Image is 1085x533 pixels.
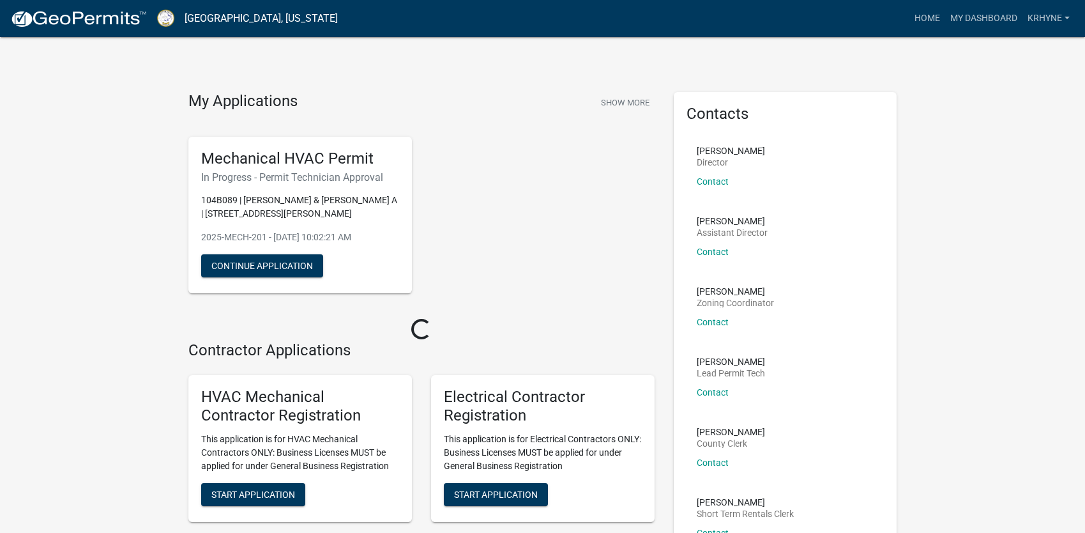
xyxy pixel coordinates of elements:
[201,171,399,183] h6: In Progress - Permit Technician Approval
[687,105,884,123] h5: Contacts
[201,194,399,220] p: 104B089 | [PERSON_NAME] & [PERSON_NAME] A | [STREET_ADDRESS][PERSON_NAME]
[697,369,765,378] p: Lead Permit Tech
[596,92,655,113] button: Show More
[185,8,338,29] a: [GEOGRAPHIC_DATA], [US_STATE]
[201,150,399,168] h5: Mechanical HVAC Permit
[697,146,765,155] p: [PERSON_NAME]
[444,388,642,425] h5: Electrical Contractor Registration
[201,254,323,277] button: Continue Application
[697,217,768,226] p: [PERSON_NAME]
[697,439,765,448] p: County Clerk
[188,92,298,111] h4: My Applications
[201,231,399,244] p: 2025-MECH-201 - [DATE] 10:02:21 AM
[697,158,765,167] p: Director
[1022,6,1075,31] a: krhyne
[909,6,945,31] a: Home
[697,317,729,327] a: Contact
[201,483,305,506] button: Start Application
[697,298,774,307] p: Zoning Coordinator
[444,483,548,506] button: Start Application
[201,388,399,425] h5: HVAC Mechanical Contractor Registration
[697,458,729,468] a: Contact
[211,489,295,499] span: Start Application
[697,428,765,436] p: [PERSON_NAME]
[454,489,538,499] span: Start Application
[697,387,729,398] a: Contact
[697,176,729,187] a: Contact
[697,287,774,296] p: [PERSON_NAME]
[157,10,174,27] img: Putnam County, Georgia
[945,6,1022,31] a: My Dashboard
[201,433,399,473] p: This application is for HVAC Mechanical Contractors ONLY: Business Licenses MUST be applied for u...
[697,228,768,237] p: Assistant Director
[697,247,729,257] a: Contact
[697,498,794,507] p: [PERSON_NAME]
[697,357,765,366] p: [PERSON_NAME]
[697,509,794,518] p: Short Term Rentals Clerk
[444,433,642,473] p: This application is for Electrical Contractors ONLY: Business Licenses MUST be applied for under ...
[188,341,655,360] h4: Contractor Applications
